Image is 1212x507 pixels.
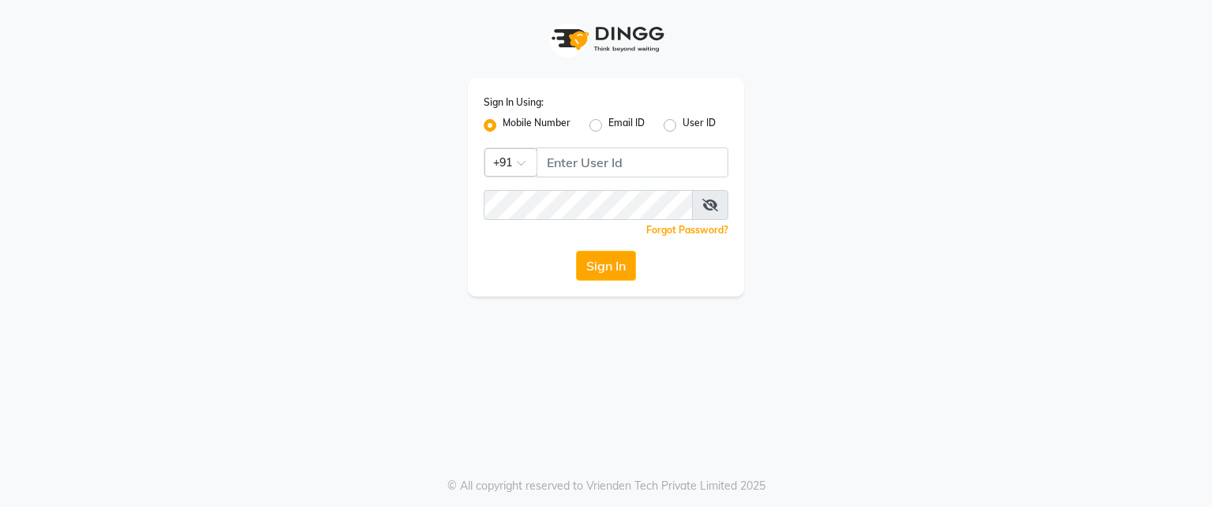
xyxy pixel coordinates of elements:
[484,95,544,110] label: Sign In Using:
[683,116,716,135] label: User ID
[646,224,728,236] a: Forgot Password?
[484,190,693,220] input: Username
[608,116,645,135] label: Email ID
[503,116,570,135] label: Mobile Number
[576,251,636,281] button: Sign In
[543,16,669,62] img: logo1.svg
[537,147,728,177] input: Username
